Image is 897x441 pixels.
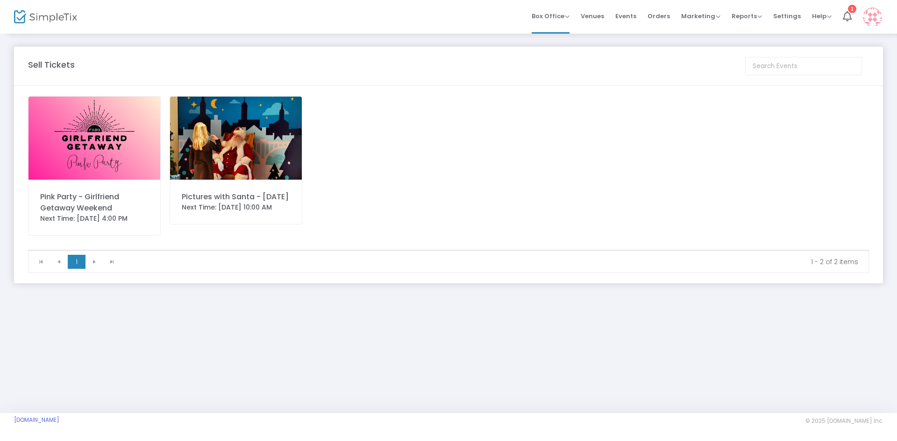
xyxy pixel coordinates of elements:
span: Help [812,12,832,21]
input: Search Events [745,57,862,75]
span: Events [615,4,636,28]
a: [DOMAIN_NAME] [14,416,59,424]
div: Pink Party - Girlfriend Getaway Weekend [40,191,149,214]
img: 638959145107596658pictureswithSantasimpletix.png [170,97,302,180]
div: Data table [28,250,869,251]
div: Pictures with Santa - [DATE] [182,191,290,203]
div: 1 [848,5,856,13]
m-panel-title: Sell Tickets [28,58,75,71]
div: Next Time: [DATE] 10:00 AM [182,203,290,212]
span: Reports [732,12,762,21]
img: GirlfriendGetawaySimpleTixEvent.png [28,97,160,180]
div: Next Time: [DATE] 4:00 PM [40,214,149,224]
span: Marketing [681,12,720,21]
span: Venues [581,4,604,28]
span: Orders [648,4,670,28]
span: Settings [773,4,801,28]
span: © 2025 [DOMAIN_NAME] Inc. [805,417,883,425]
kendo-pager-info: 1 - 2 of 2 items [128,257,858,266]
span: Box Office [532,12,570,21]
span: Page 1 [68,255,85,269]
